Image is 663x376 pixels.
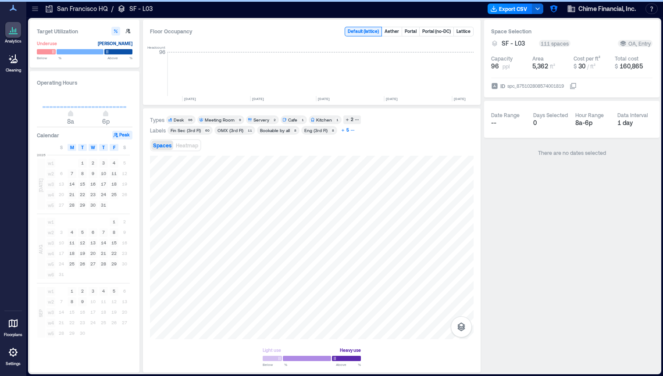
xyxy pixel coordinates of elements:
[532,55,544,62] div: Area
[69,202,75,208] text: 28
[37,179,44,192] span: [DATE]
[620,62,643,70] span: 160,865
[113,219,115,224] text: 1
[502,39,525,48] span: SF - L03
[71,229,73,235] text: 4
[101,192,106,197] text: 24
[46,287,55,296] span: w1
[102,160,105,165] text: 3
[506,82,565,90] div: spc_875102808574001819
[533,111,568,118] div: Days Selected
[46,228,55,237] span: w2
[587,63,595,69] span: / ft²
[111,240,117,245] text: 15
[491,119,496,126] span: --
[70,144,74,151] span: M
[71,299,73,304] text: 8
[2,48,24,75] a: Cleaning
[617,111,648,118] div: Data Interval
[81,299,84,304] text: 9
[503,63,510,70] span: ppl
[46,249,55,258] span: w4
[615,55,638,62] div: Total cost
[90,202,96,208] text: 30
[46,159,55,168] span: w1
[153,142,171,148] span: Spaces
[174,140,200,150] button: Heatmap
[150,127,166,134] div: Labels
[80,202,85,208] text: 29
[102,144,105,151] span: T
[538,150,606,156] span: There are no dates selected
[111,171,117,176] text: 11
[102,288,105,294] text: 4
[263,346,281,355] div: Light use
[617,118,652,127] div: 1 day
[101,181,106,186] text: 17
[81,229,84,235] text: 5
[150,116,164,123] div: Types
[237,117,242,122] div: 9
[203,128,211,133] div: 60
[90,181,96,186] text: 16
[46,190,55,199] span: w4
[37,309,44,317] span: SEP
[6,68,21,73] p: Cleaning
[46,239,55,247] span: w3
[491,27,652,36] h3: Space Selection
[620,40,651,47] div: OA, Entry
[4,332,22,337] p: Floorplans
[37,131,59,140] h3: Calendar
[92,288,94,294] text: 3
[107,55,132,61] span: Above %
[111,251,117,256] text: 22
[340,346,361,355] div: Heavy use
[345,27,381,36] button: Default (lattice)
[252,97,264,101] text: [DATE]
[46,297,55,306] span: w2
[80,261,85,266] text: 26
[533,118,568,127] div: 0
[101,240,106,245] text: 14
[46,260,55,269] span: w5
[150,27,338,36] div: Floor Occupancy
[69,192,75,197] text: 21
[46,169,55,178] span: w2
[98,39,132,48] div: [PERSON_NAME]
[90,240,96,245] text: 13
[46,201,55,210] span: w5
[330,128,335,133] div: 8
[336,362,361,367] span: Above %
[112,131,132,140] button: Peak
[2,19,24,47] a: Analytics
[488,4,532,14] button: Export CSV
[292,128,298,133] div: 8
[246,128,253,133] div: 11
[263,362,287,367] span: Below %
[500,82,505,90] span: ID
[304,127,328,133] div: Eng (3rd Fl)
[46,180,55,189] span: w3
[80,240,85,245] text: 12
[101,251,106,256] text: 21
[550,63,555,69] span: ft²
[92,229,94,235] text: 6
[184,97,196,101] text: [DATE]
[113,229,115,235] text: 8
[564,2,638,16] button: Chime Financial, Inc.
[46,319,55,327] span: w4
[60,144,63,151] span: S
[102,229,105,235] text: 7
[81,144,84,151] span: T
[578,62,585,70] span: 30
[539,40,570,47] div: 111 spaces
[217,127,243,133] div: OMX (3rd Fl)
[345,126,350,134] div: 5
[111,181,117,186] text: 18
[260,127,290,133] div: Bookable by all
[113,144,115,151] span: F
[382,27,402,36] button: Aether
[574,55,600,62] div: Cost per ft²
[37,245,44,254] span: AUG
[46,218,55,226] span: w1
